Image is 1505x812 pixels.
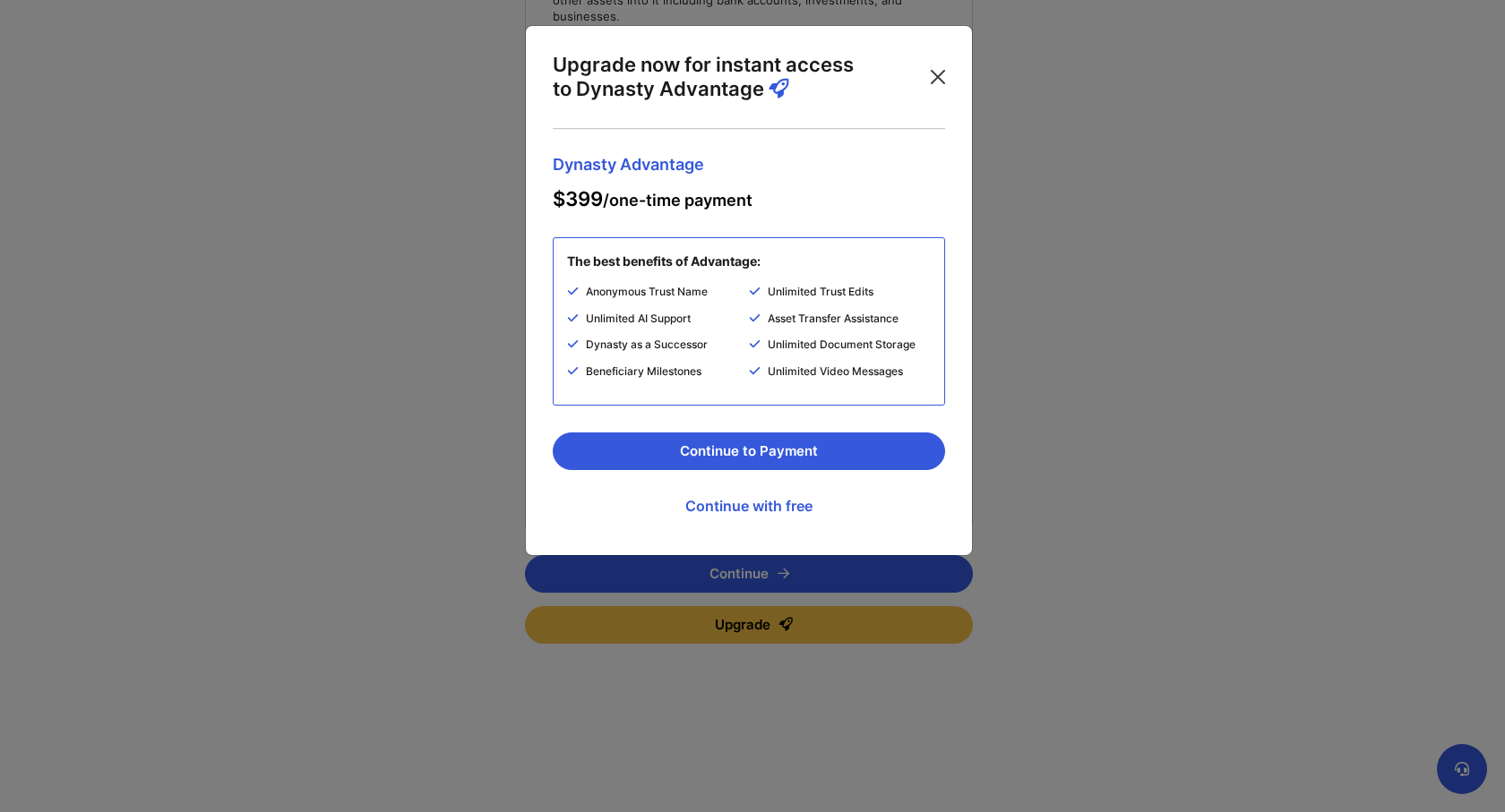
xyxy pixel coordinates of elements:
[749,283,931,310] li: Unlimited Trust Edits
[567,252,761,270] p: The best benefits of Advantage:
[553,187,752,210] span: /one-time payment
[553,483,945,528] a: Continue with free
[553,157,945,174] span: Dynasty Advantage
[924,63,952,91] button: Close
[567,363,749,391] li: Beneficiary Milestones
[749,310,931,337] li: Asset Transfer Assistance
[553,53,866,101] p: Upgrade now for instant access to Dynasty Advantage
[749,363,931,391] li: Unlimited Video Messages
[567,336,749,363] li: Dynasty as a Successor
[567,310,749,337] li: Unlimited AI Support
[749,336,931,363] li: Unlimited Document Storage
[553,187,603,210] span: $399
[553,432,945,470] button: Continue to Payment
[567,283,749,310] li: Anonymous Trust Name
